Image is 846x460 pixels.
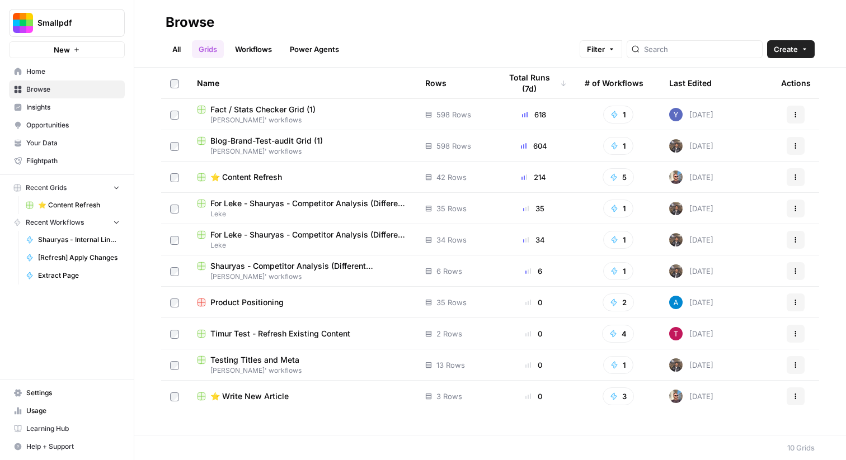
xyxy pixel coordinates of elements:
img: yxnc04dkqktdkzli2cw8vvjrdmdz [669,233,683,246]
span: Recent Grids [26,183,67,193]
a: Usage [9,402,125,420]
a: ⭐️ Content Refresh [197,172,407,183]
span: [Refresh] Apply Changes [38,253,120,263]
span: 42 Rows [436,172,467,183]
span: ⭐️ Write New Article [210,391,289,402]
span: 34 Rows [436,234,467,245]
div: [DATE] [669,264,713,278]
span: Leke [197,240,407,250]
button: 1 [603,356,633,374]
button: Help + Support [9,438,125,456]
div: 618 [501,109,567,120]
a: Testing Titles and Meta[PERSON_NAME]' workflows [197,354,407,376]
img: xe1ixjl5urjkm3gcb5i9crqsozwj [669,108,683,121]
a: [Refresh] Apply Changes [21,249,125,267]
div: 214 [501,172,567,183]
button: Workspace: Smallpdf [9,9,125,37]
span: Recent Workflows [26,217,84,227]
span: Blog-Brand-Test-audit Grid (1) [210,135,323,146]
div: [DATE] [669,108,713,121]
a: Insights [9,98,125,116]
span: Help + Support [26,442,120,452]
input: Search [644,44,758,55]
a: Fact / Stats Checker Grid (1)[PERSON_NAME]' workflows [197,104,407,125]
div: [DATE] [669,390,713,403]
span: Create [774,44,798,55]
div: Total Runs (7d) [501,68,567,98]
a: Timur Test - Refresh Existing Content [197,328,407,339]
a: Workflows [228,40,279,58]
button: 1 [603,137,633,155]
img: 12lpmarulu2z3pnc3j6nly8e5680 [669,390,683,403]
button: 1 [603,200,633,217]
a: Learning Hub [9,420,125,438]
button: Filter [580,40,622,58]
button: New [9,41,125,58]
span: [PERSON_NAME]' workflows [197,146,407,157]
span: Learning Hub [26,424,120,434]
a: ⭐️ Write New Article [197,391,407,402]
img: 1ga1g8iuvltz7gpjef3hjktn8a1g [669,327,683,340]
div: [DATE] [669,170,713,184]
div: [DATE] [669,202,713,215]
span: 2 Rows [436,328,462,339]
button: 1 [603,231,633,249]
span: Extract Page [38,271,120,281]
a: Settings [9,384,125,402]
div: 6 [501,265,567,277]
a: Your Data [9,134,125,152]
span: 598 Rows [436,140,471,151]
div: [DATE] [669,296,713,309]
span: Flightpath [26,156,120,166]
div: 0 [501,297,567,308]
span: Opportunities [26,120,120,130]
span: [PERSON_NAME]' workflows [197,366,407,376]
a: Shauryas - Internal Link Analysis (Sampling Method) [21,231,125,249]
button: 5 [603,168,634,186]
a: For Leke - Shauryas - Competitor Analysis (Different Languages) Grid (2)Leke [197,229,407,250]
img: yxnc04dkqktdkzli2cw8vvjrdmdz [669,202,683,215]
div: 604 [501,140,567,151]
a: Home [9,63,125,80]
button: 4 [602,325,634,343]
span: Settings [26,388,120,398]
a: Power Agents [283,40,346,58]
button: 3 [603,387,634,405]
button: Recent Grids [9,179,125,196]
span: Usage [26,406,120,416]
span: [PERSON_NAME]' workflows [197,115,407,125]
a: Shauryas - Competitor Analysis (Different Languages) Grid[PERSON_NAME]' workflows [197,260,407,282]
div: [DATE] [669,358,713,372]
span: 3 Rows [436,391,462,402]
img: yxnc04dkqktdkzli2cw8vvjrdmdz [669,264,683,278]
img: o3cqybgnmipr355j8nz4zpq1mc6x [669,296,683,309]
span: Shauryas - Internal Link Analysis (Sampling Method) [38,235,120,245]
a: For Leke - Shauryas - Competitor Analysis (Different Languages) Grid (1)Leke [197,198,407,219]
span: Home [26,67,120,77]
a: Opportunities [9,116,125,134]
span: 35 Rows [436,297,467,308]
span: ⭐️ Content Refresh [210,172,282,183]
div: 10 Grids [787,442,815,453]
div: Last Edited [669,68,712,98]
span: New [54,44,70,55]
div: [DATE] [669,233,713,246]
div: Name [197,68,407,98]
a: Extract Page [21,267,125,284]
div: Browse [166,13,214,31]
span: 598 Rows [436,109,471,120]
span: Shauryas - Competitor Analysis (Different Languages) Grid [210,260,407,272]
span: Smallpdf [37,17,105,29]
button: 1 [603,106,633,124]
div: Actions [781,68,811,98]
div: [DATE] [669,327,713,340]
span: Browse [26,84,120,94]
a: Grids [192,40,224,58]
img: 12lpmarulu2z3pnc3j6nly8e5680 [669,170,683,184]
div: 35 [501,203,567,214]
span: 35 Rows [436,203,467,214]
span: Your Data [26,138,120,148]
a: Flightpath [9,152,125,170]
button: Recent Workflows [9,214,125,231]
span: Filter [587,44,605,55]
